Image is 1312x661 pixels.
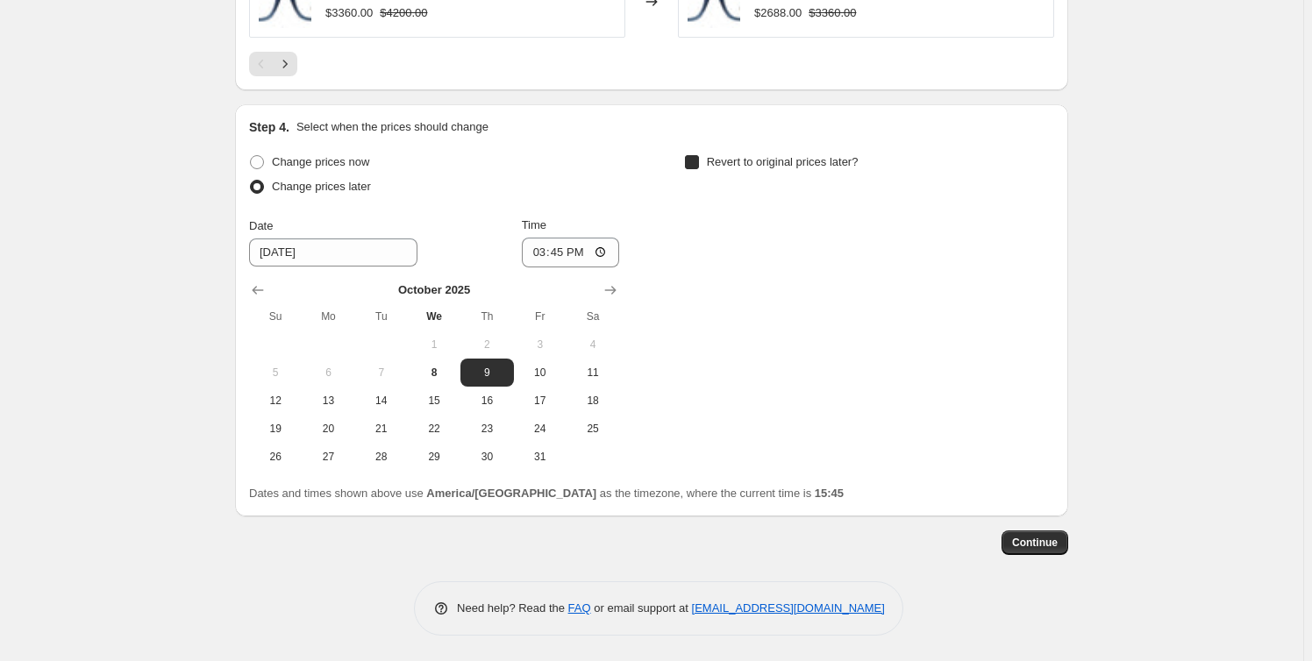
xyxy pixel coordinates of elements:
[408,443,460,471] button: Wednesday October 29 2025
[249,487,844,500] span: Dates and times shown above use as the timezone, where the current time is
[467,450,506,464] span: 30
[408,387,460,415] button: Wednesday October 15 2025
[302,359,354,387] button: Monday October 6 2025
[249,443,302,471] button: Sunday October 26 2025
[574,422,612,436] span: 25
[1012,536,1058,550] span: Continue
[574,394,612,408] span: 18
[514,415,567,443] button: Friday October 24 2025
[272,180,371,193] span: Change prices later
[514,359,567,387] button: Friday October 10 2025
[362,309,401,323] span: Tu
[815,487,844,500] b: 15:45
[272,155,369,168] span: Change prices now
[514,302,567,330] th: Friday
[522,218,546,231] span: Time
[309,366,347,380] span: 6
[355,443,408,471] button: Tuesday October 28 2025
[380,4,427,22] strike: $4200.00
[415,309,453,323] span: We
[514,330,567,359] button: Friday October 3 2025
[302,387,354,415] button: Monday October 13 2025
[467,394,506,408] span: 16
[249,302,302,330] th: Sunday
[460,443,513,471] button: Thursday October 30 2025
[408,330,460,359] button: Wednesday October 1 2025
[568,601,591,615] a: FAQ
[408,359,460,387] button: Today Wednesday October 8 2025
[522,238,620,267] input: 12:00
[302,302,354,330] th: Monday
[296,118,488,136] p: Select when the prices should change
[309,309,347,323] span: Mo
[514,443,567,471] button: Friday October 31 2025
[521,422,560,436] span: 24
[415,422,453,436] span: 22
[362,450,401,464] span: 28
[591,601,692,615] span: or email support at
[567,387,619,415] button: Saturday October 18 2025
[460,330,513,359] button: Thursday October 2 2025
[256,450,295,464] span: 26
[521,309,560,323] span: Fr
[567,359,619,387] button: Saturday October 11 2025
[273,52,297,76] button: Next
[1002,530,1068,555] button: Continue
[325,4,373,22] div: $3360.00
[256,309,295,323] span: Su
[249,118,289,136] h2: Step 4.
[355,302,408,330] th: Tuesday
[302,443,354,471] button: Monday October 27 2025
[809,4,856,22] strike: $3360.00
[521,338,560,352] span: 3
[521,366,560,380] span: 10
[415,338,453,352] span: 1
[249,387,302,415] button: Sunday October 12 2025
[460,415,513,443] button: Thursday October 23 2025
[415,366,453,380] span: 8
[256,422,295,436] span: 19
[415,394,453,408] span: 15
[355,387,408,415] button: Tuesday October 14 2025
[467,309,506,323] span: Th
[521,394,560,408] span: 17
[408,415,460,443] button: Wednesday October 22 2025
[460,387,513,415] button: Thursday October 16 2025
[467,338,506,352] span: 2
[249,52,297,76] nav: Pagination
[309,422,347,436] span: 20
[754,4,802,22] div: $2688.00
[692,601,885,615] a: [EMAIL_ADDRESS][DOMAIN_NAME]
[467,366,506,380] span: 9
[408,302,460,330] th: Wednesday
[302,415,354,443] button: Monday October 20 2025
[567,302,619,330] th: Saturday
[256,366,295,380] span: 5
[426,487,596,500] b: America/[GEOGRAPHIC_DATA]
[249,238,417,267] input: 10/8/2025
[457,601,568,615] span: Need help? Read the
[521,450,560,464] span: 31
[362,422,401,436] span: 21
[362,394,401,408] span: 14
[362,366,401,380] span: 7
[249,219,273,232] span: Date
[309,394,347,408] span: 13
[567,415,619,443] button: Saturday October 25 2025
[467,422,506,436] span: 23
[460,302,513,330] th: Thursday
[574,338,612,352] span: 4
[355,359,408,387] button: Tuesday October 7 2025
[355,415,408,443] button: Tuesday October 21 2025
[460,359,513,387] button: Thursday October 9 2025
[567,330,619,359] button: Saturday October 4 2025
[415,450,453,464] span: 29
[707,155,859,168] span: Revert to original prices later?
[249,359,302,387] button: Sunday October 5 2025
[574,309,612,323] span: Sa
[598,278,623,302] button: Show next month, November 2025
[249,415,302,443] button: Sunday October 19 2025
[309,450,347,464] span: 27
[246,278,270,302] button: Show previous month, September 2025
[574,366,612,380] span: 11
